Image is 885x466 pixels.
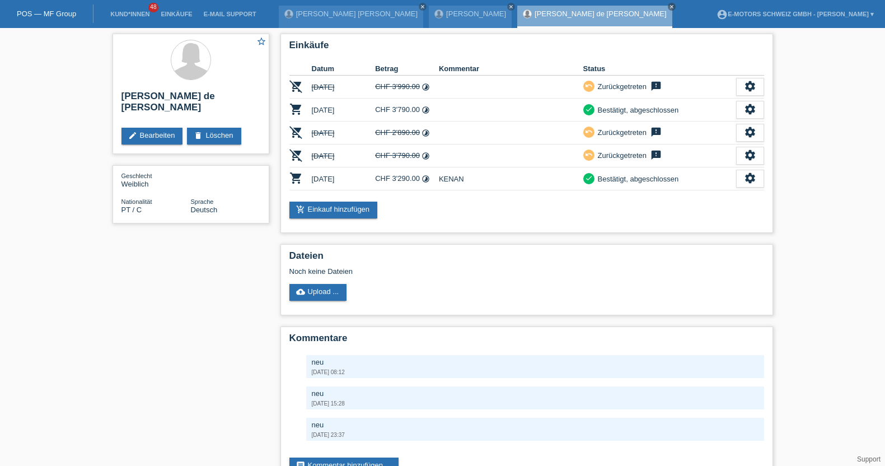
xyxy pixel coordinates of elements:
[296,287,305,296] i: cloud_upload
[312,122,376,145] td: [DATE]
[312,389,758,398] div: neu
[585,174,593,182] i: check
[375,76,439,99] td: CHF 3'990.00
[375,62,439,76] th: Betrag
[121,128,183,145] a: editBearbeiten
[289,267,631,276] div: Noch keine Dateien
[594,81,647,92] div: Zurückgetreten
[289,171,303,185] i: POSP00027500
[446,10,506,18] a: [PERSON_NAME]
[312,62,376,76] th: Datum
[289,102,303,116] i: POSP00026294
[422,106,430,114] i: Fixe Raten (24 Raten)
[594,127,647,138] div: Zurückgetreten
[121,173,152,179] span: Geschlecht
[289,333,764,349] h2: Kommentare
[439,167,583,190] td: KENAN
[649,81,663,92] i: feedback
[375,167,439,190] td: CHF 3'290.00
[121,171,191,188] div: Weiblich
[256,36,266,48] a: star_border
[289,202,378,218] a: add_shopping_cartEinkauf hinzufügen
[422,129,430,137] i: Fixe Raten (24 Raten)
[148,3,158,12] span: 48
[649,150,663,161] i: feedback
[312,76,376,99] td: [DATE]
[312,167,376,190] td: [DATE]
[289,125,303,139] i: POSP00027417
[420,4,425,10] i: close
[121,206,142,214] span: Portugal / C / 23.12.1986
[594,150,647,161] div: Zurückgetreten
[194,131,203,140] i: delete
[296,205,305,214] i: add_shopping_cart
[121,198,152,205] span: Nationalität
[668,3,676,11] a: close
[312,421,758,429] div: neu
[507,3,515,11] a: close
[198,11,262,17] a: E-Mail Support
[128,131,137,140] i: edit
[105,11,155,17] a: Kund*innen
[289,148,303,162] i: POSP00027418
[585,105,593,113] i: check
[17,10,76,18] a: POS — MF Group
[312,369,758,375] div: [DATE] 08:12
[669,4,675,10] i: close
[296,10,418,18] a: [PERSON_NAME] [PERSON_NAME]
[419,3,427,11] a: close
[422,175,430,183] i: Fixe Raten (48 Raten)
[312,99,376,122] td: [DATE]
[585,82,593,90] i: undo
[744,103,756,115] i: settings
[583,62,736,76] th: Status
[422,83,430,91] i: Fixe Raten (24 Raten)
[535,10,667,18] a: [PERSON_NAME] de [PERSON_NAME]
[289,40,764,57] h2: Einkäufe
[649,127,663,138] i: feedback
[256,36,266,46] i: star_border
[289,284,347,301] a: cloud_uploadUpload ...
[744,172,756,184] i: settings
[312,145,376,167] td: [DATE]
[289,250,764,267] h2: Dateien
[508,4,514,10] i: close
[312,432,758,438] div: [DATE] 23:37
[857,455,881,463] a: Support
[191,198,214,205] span: Sprache
[594,104,679,116] div: Bestätigt, abgeschlossen
[121,91,260,119] h2: [PERSON_NAME] de [PERSON_NAME]
[585,151,593,159] i: undo
[744,80,756,92] i: settings
[155,11,198,17] a: Einkäufe
[711,11,879,17] a: account_circleE-Motors Schweiz GmbH - [PERSON_NAME] ▾
[439,62,583,76] th: Kommentar
[191,206,218,214] span: Deutsch
[289,80,303,93] i: POSP00026292
[422,152,430,160] i: Fixe Raten (24 Raten)
[312,358,758,366] div: neu
[375,145,439,167] td: CHF 3'790.00
[375,122,439,145] td: CHF 2'890.00
[187,128,241,145] a: deleteLöschen
[744,126,756,138] i: settings
[585,128,593,136] i: undo
[312,400,758,407] div: [DATE] 15:28
[744,149,756,161] i: settings
[717,9,728,20] i: account_circle
[594,173,679,185] div: Bestätigt, abgeschlossen
[375,99,439,122] td: CHF 3'790.00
